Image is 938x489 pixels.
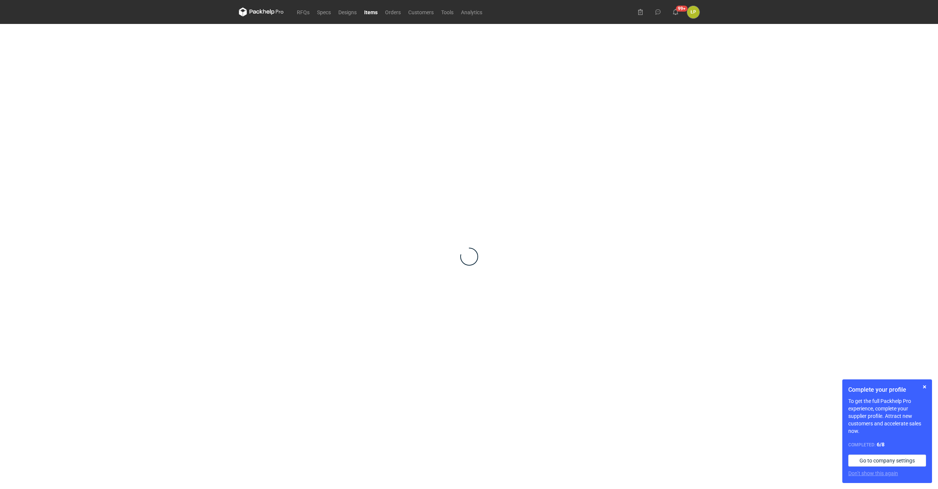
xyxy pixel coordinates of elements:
[670,6,682,18] button: 99+
[360,7,381,16] a: Items
[293,7,313,16] a: RFQs
[457,7,486,16] a: Analytics
[313,7,335,16] a: Specs
[405,7,437,16] a: Customers
[239,7,284,16] svg: Packhelp Pro
[687,6,699,18] div: Łukasz Postawa
[848,455,926,467] a: Go to company settings
[381,7,405,16] a: Orders
[848,397,926,435] p: To get the full Packhelp Pro experience, complete your supplier profile. Attract new customers an...
[848,441,926,449] div: Completed:
[687,6,699,18] button: ŁP
[877,441,885,447] strong: 6 / 8
[848,385,926,394] h1: Complete your profile
[437,7,457,16] a: Tools
[848,470,898,477] button: Don’t show this again
[920,382,929,391] button: Skip for now
[335,7,360,16] a: Designs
